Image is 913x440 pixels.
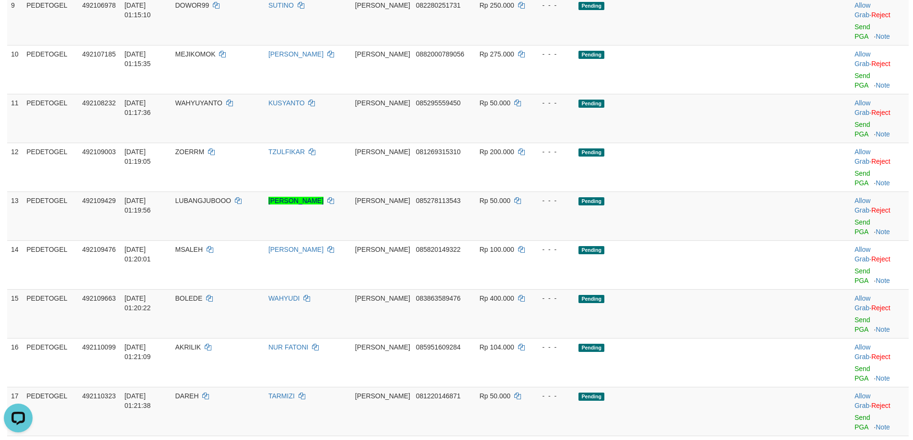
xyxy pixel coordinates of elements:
[578,2,604,10] span: Pending
[175,99,222,107] span: WAHYUYANTO
[851,94,909,143] td: ·
[125,50,151,68] span: [DATE] 01:15:35
[355,392,410,400] span: [PERSON_NAME]
[855,121,870,138] a: Send PGA
[268,148,305,156] a: TZULFIKAR
[876,81,890,89] a: Note
[855,343,871,361] span: ·
[416,1,461,9] span: Copy 082280251731 to clipboard
[876,374,890,382] a: Note
[855,169,870,187] a: Send PGA
[855,316,870,333] a: Send PGA
[871,60,890,68] a: Reject
[7,338,23,387] td: 16
[416,99,461,107] span: Copy 085295559450 to clipboard
[125,1,151,19] span: [DATE] 01:15:10
[855,218,870,236] a: Send PGA
[855,23,870,40] a: Send PGA
[7,45,23,94] td: 10
[851,289,909,338] td: ·
[851,45,909,94] td: ·
[23,143,78,192] td: PEDETOGEL
[855,392,870,409] a: Allow Grab
[851,240,909,289] td: ·
[534,342,571,352] div: - - -
[125,197,151,214] span: [DATE] 01:19:56
[855,343,870,361] a: Allow Grab
[578,246,604,254] span: Pending
[7,143,23,192] td: 12
[479,294,514,302] span: Rp 400.000
[871,304,890,312] a: Reject
[855,1,871,19] span: ·
[125,343,151,361] span: [DATE] 01:21:09
[175,294,202,302] span: BOLEDE
[534,293,571,303] div: - - -
[855,294,871,312] span: ·
[855,246,870,263] a: Allow Grab
[855,50,871,68] span: ·
[355,197,410,204] span: [PERSON_NAME]
[355,294,410,302] span: [PERSON_NAME]
[855,148,870,165] a: Allow Grab
[578,344,604,352] span: Pending
[355,148,410,156] span: [PERSON_NAME]
[125,392,151,409] span: [DATE] 01:21:38
[175,392,198,400] span: DAREH
[876,277,890,284] a: Note
[268,294,300,302] a: WAHYUDI
[534,49,571,59] div: - - -
[416,148,461,156] span: Copy 081269315310 to clipboard
[7,192,23,240] td: 13
[534,147,571,157] div: - - -
[355,246,410,253] span: [PERSON_NAME]
[855,99,870,116] a: Allow Grab
[479,392,510,400] span: Rp 50.000
[416,246,461,253] span: Copy 085820149322 to clipboard
[355,343,410,351] span: [PERSON_NAME]
[534,98,571,108] div: - - -
[855,414,870,431] a: Send PGA
[82,99,116,107] span: 492108232
[855,148,871,165] span: ·
[355,99,410,107] span: [PERSON_NAME]
[855,197,871,214] span: ·
[268,1,294,9] a: SUTINO
[479,99,510,107] span: Rp 50.000
[355,50,410,58] span: [PERSON_NAME]
[871,109,890,116] a: Reject
[125,148,151,165] span: [DATE] 01:19:05
[851,192,909,240] td: ·
[175,343,201,351] span: AKRILIK
[23,289,78,338] td: PEDETOGEL
[23,192,78,240] td: PEDETOGEL
[416,50,464,58] span: Copy 0882000789056 to clipboard
[125,99,151,116] span: [DATE] 01:17:36
[855,267,870,284] a: Send PGA
[268,99,305,107] a: KUSYANTO
[534,0,571,10] div: - - -
[479,50,514,58] span: Rp 275.000
[268,392,295,400] a: TARMIZI
[534,391,571,401] div: - - -
[125,246,151,263] span: [DATE] 01:20:01
[871,11,890,19] a: Reject
[876,130,890,138] a: Note
[82,294,116,302] span: 492109663
[82,392,116,400] span: 492110323
[7,94,23,143] td: 11
[82,343,116,351] span: 492110099
[82,148,116,156] span: 492109003
[355,1,410,9] span: [PERSON_NAME]
[855,294,870,312] a: Allow Grab
[23,387,78,436] td: PEDETOGEL
[851,143,909,192] td: ·
[175,148,204,156] span: ZOERRM
[578,295,604,303] span: Pending
[534,196,571,205] div: - - -
[82,246,116,253] span: 492109476
[7,289,23,338] td: 15
[416,343,461,351] span: Copy 085951609284 to clipboard
[876,228,890,236] a: Note
[175,246,203,253] span: MSALEH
